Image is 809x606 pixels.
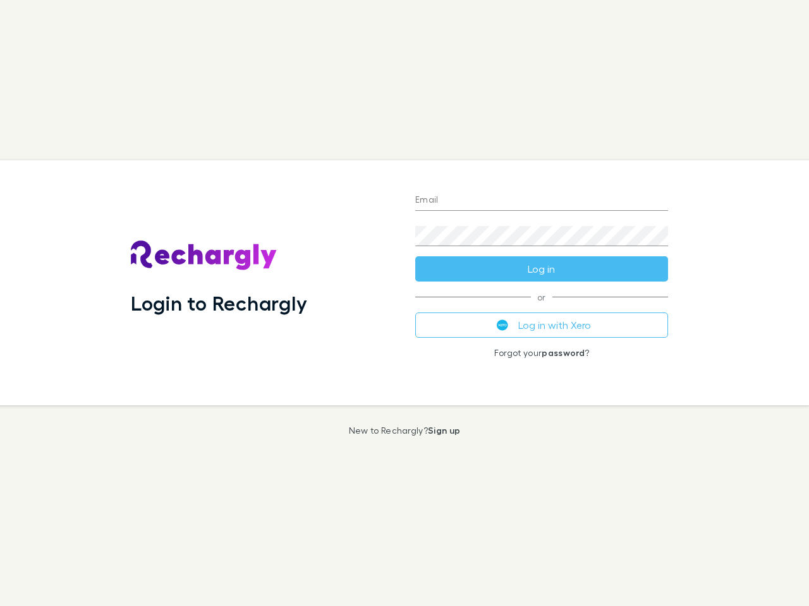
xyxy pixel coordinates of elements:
img: Xero's logo [497,319,508,331]
h1: Login to Rechargly [131,291,307,315]
button: Log in [415,256,668,282]
p: Forgot your ? [415,348,668,358]
p: New to Rechargly? [349,425,461,436]
span: or [415,297,668,297]
img: Rechargly's Logo [131,241,277,271]
a: Sign up [428,425,460,436]
a: password [542,347,585,358]
button: Log in with Xero [415,312,668,338]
